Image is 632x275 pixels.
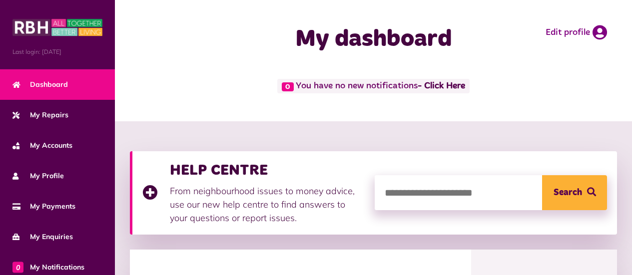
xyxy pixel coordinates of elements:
span: 0 [12,262,23,273]
span: My Payments [12,201,75,212]
a: - Click Here [418,82,465,91]
p: From neighbourhood issues to money advice, use our new help centre to find answers to your questi... [170,184,365,225]
span: My Accounts [12,140,72,151]
span: You have no new notifications [277,79,470,93]
span: My Profile [12,171,64,181]
h3: HELP CENTRE [170,161,365,179]
button: Search [542,175,607,210]
span: Last login: [DATE] [12,47,102,56]
span: Dashboard [12,79,68,90]
span: My Repairs [12,110,68,120]
span: Search [554,175,582,210]
span: My Notifications [12,262,84,273]
h1: My dashboard [254,25,493,54]
span: My Enquiries [12,232,73,242]
a: Edit profile [546,25,607,40]
img: MyRBH [12,17,102,37]
span: 0 [282,82,294,91]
